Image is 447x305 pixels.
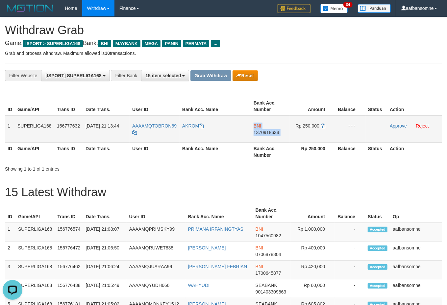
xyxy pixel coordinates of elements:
[23,40,83,47] span: ISPORT > SUPERLIGA168
[390,242,442,261] td: aafbansomne
[278,4,310,13] img: Feedback.jpg
[5,3,55,13] img: MOTION_logo.png
[5,186,442,199] h1: 15 Latest Withdraw
[335,142,365,161] th: Balance
[127,242,186,261] td: AAAAMQRUWET838
[111,70,141,81] div: Filter Bank
[15,204,55,223] th: Game/API
[15,223,55,242] td: SUPERLIGA168
[183,40,210,47] span: PERMATA
[254,130,279,135] span: Copy 1370918634 to clipboard
[233,70,258,81] button: Reset
[5,50,442,57] p: Grab and process withdraw. Maximum allowed is transactions.
[320,4,348,13] img: Button%20Memo.svg
[54,142,83,161] th: Trans ID
[211,40,220,47] span: ...
[188,264,247,269] a: [PERSON_NAME] FEBRIAN
[86,123,119,129] span: [DATE] 21:13:44
[142,40,161,47] span: MEGA
[256,270,281,276] span: Copy 1700645877 to clipboard
[3,3,22,22] button: Open LiveChat chat widget
[5,204,15,223] th: ID
[291,242,335,261] td: Rp 400,000
[127,261,186,279] td: AAAAMQJUARAA99
[256,233,281,238] span: Copy 1047560982 to clipboard
[182,123,204,129] a: AKROM
[335,97,365,116] th: Balance
[251,97,289,116] th: Bank Acc. Number
[289,142,335,161] th: Rp 250.000
[343,2,352,8] span: 34
[256,226,263,232] span: BNI
[390,223,442,242] td: aafbansomne
[55,242,83,261] td: 156776472
[365,142,387,161] th: Status
[15,116,54,143] td: SUPERLIGA168
[83,204,127,223] th: Date Trans.
[132,123,177,129] span: AAAAMQTOBRON69
[15,97,54,116] th: Game/API
[5,242,15,261] td: 2
[55,223,83,242] td: 156776574
[335,204,365,223] th: Balance
[5,142,15,161] th: ID
[130,97,180,116] th: User ID
[83,279,127,298] td: [DATE] 21:05:49
[321,123,325,129] a: Copy 250000 to clipboard
[5,70,41,81] div: Filter Website
[335,116,365,143] td: - - -
[335,261,365,279] td: -
[289,97,335,116] th: Amount
[251,142,289,161] th: Bank Acc. Number
[365,97,387,116] th: Status
[5,116,15,143] td: 1
[83,223,127,242] td: [DATE] 21:08:07
[45,73,101,78] span: [ISPORT] SUPERLIGA168
[358,4,391,13] img: panduan.png
[132,123,177,135] a: AAAAMQTOBRON69
[256,252,281,257] span: Copy 0706878304 to clipboard
[253,204,291,223] th: Bank Acc. Number
[83,242,127,261] td: [DATE] 21:06:50
[256,264,263,269] span: BNI
[368,246,387,251] span: Accepted
[368,227,387,232] span: Accepted
[256,283,277,288] span: SEABANK
[335,223,365,242] td: -
[390,279,442,298] td: aafbansomne
[5,40,442,47] h4: Game: Bank:
[416,123,429,129] a: Reject
[365,204,390,223] th: Status
[15,261,55,279] td: SUPERLIGA168
[141,70,189,81] button: 15 item selected
[105,51,110,56] strong: 10
[188,245,226,250] a: [PERSON_NAME]
[256,245,263,250] span: BNI
[188,226,244,232] a: PRIMANA IRFANINGTYAS
[5,97,15,116] th: ID
[55,261,83,279] td: 156776462
[127,204,186,223] th: User ID
[188,283,210,288] a: WAHYUDI
[55,204,83,223] th: Trans ID
[368,283,387,289] span: Accepted
[180,142,251,161] th: Bank Acc. Name
[390,123,407,129] a: Approve
[130,142,180,161] th: User ID
[83,261,127,279] td: [DATE] 21:06:24
[54,97,83,116] th: Trans ID
[190,70,231,81] button: Grab Withdraw
[5,261,15,279] td: 3
[387,142,442,161] th: Action
[15,142,54,161] th: Game/API
[186,204,253,223] th: Bank Acc. Name
[390,204,442,223] th: Op
[291,279,335,298] td: Rp 60,000
[15,242,55,261] td: SUPERLIGA168
[83,142,130,161] th: Date Trans.
[5,163,181,172] div: Showing 1 to 1 of 1 entries
[55,279,83,298] td: 156776438
[98,40,111,47] span: BNI
[335,242,365,261] td: -
[254,123,261,129] span: BNI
